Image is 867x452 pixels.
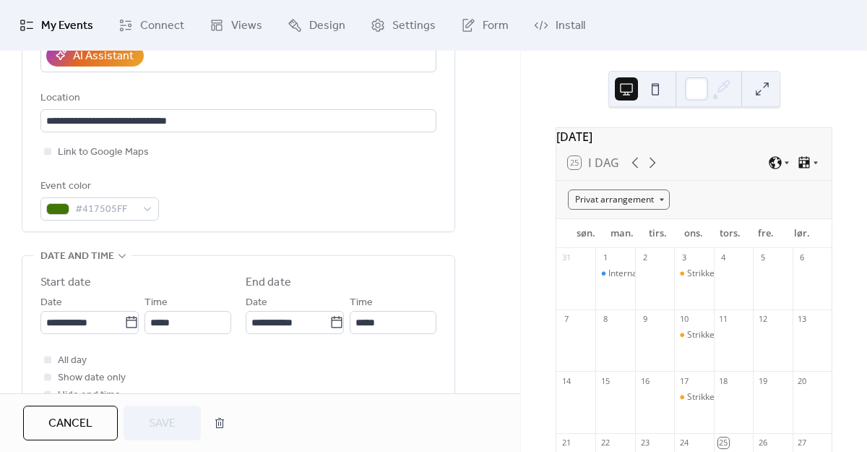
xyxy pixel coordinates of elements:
div: End date [246,274,291,291]
span: Install [556,17,585,35]
div: søn. [568,219,604,248]
div: 19 [757,375,768,386]
span: My Events [41,17,93,35]
div: Strikkecafé [674,329,713,341]
span: Cancel [48,415,92,432]
a: Connect [108,6,195,45]
div: AI Assistant [73,48,134,65]
span: Date and time [40,248,114,265]
div: International Meet-up [608,268,696,280]
div: 3 [678,252,689,263]
div: Strikkecafé [687,268,732,280]
a: My Events [9,6,104,45]
div: Event color [40,178,156,195]
button: AI Assistant [46,45,144,67]
div: 31 [561,252,571,263]
span: Date [40,294,62,312]
div: 5 [757,252,768,263]
span: Form [483,17,509,35]
div: 17 [678,375,689,386]
a: Views [199,6,273,45]
span: Views [231,17,262,35]
span: Hide end time [58,387,121,404]
div: man. [604,219,640,248]
div: 22 [600,438,611,448]
div: 16 [639,375,650,386]
div: Location [40,90,433,107]
div: Strikkecafé [687,391,732,404]
div: 6 [797,252,808,263]
div: Strikkecafé [674,268,713,280]
div: fre. [748,219,784,248]
div: 15 [600,375,611,386]
span: #417505FF [75,201,136,218]
div: 27 [797,438,808,448]
a: Install [523,6,596,45]
span: Show date only [58,370,126,387]
div: 20 [797,375,808,386]
a: Form [450,6,519,45]
div: 18 [718,375,729,386]
span: Settings [392,17,436,35]
span: Design [309,17,345,35]
div: Start date [40,274,91,291]
div: 13 [797,314,808,325]
div: 25 [718,438,729,448]
div: 24 [678,438,689,448]
span: Time [350,294,373,312]
div: 4 [718,252,729,263]
div: 26 [757,438,768,448]
span: Date [246,294,267,312]
div: 11 [718,314,729,325]
a: Design [277,6,356,45]
span: Time [144,294,168,312]
div: [DATE] [556,128,832,145]
div: tirs. [640,219,676,248]
div: 23 [639,438,650,448]
div: tors. [712,219,748,248]
div: 10 [678,314,689,325]
div: 9 [639,314,650,325]
div: 8 [600,314,611,325]
div: lør. [784,219,820,248]
div: ons. [676,219,712,248]
div: 1 [600,252,611,263]
span: Link to Google Maps [58,144,149,161]
div: 2 [639,252,650,263]
div: 14 [561,375,571,386]
div: Strikkecafé [674,391,713,404]
a: Settings [360,6,447,45]
span: Connect [140,17,184,35]
div: 21 [561,438,571,448]
button: Cancel [23,406,118,440]
span: All day [58,352,87,370]
div: International Meet-up [595,268,634,280]
div: Strikkecafé [687,329,732,341]
div: 12 [757,314,768,325]
div: 7 [561,314,571,325]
